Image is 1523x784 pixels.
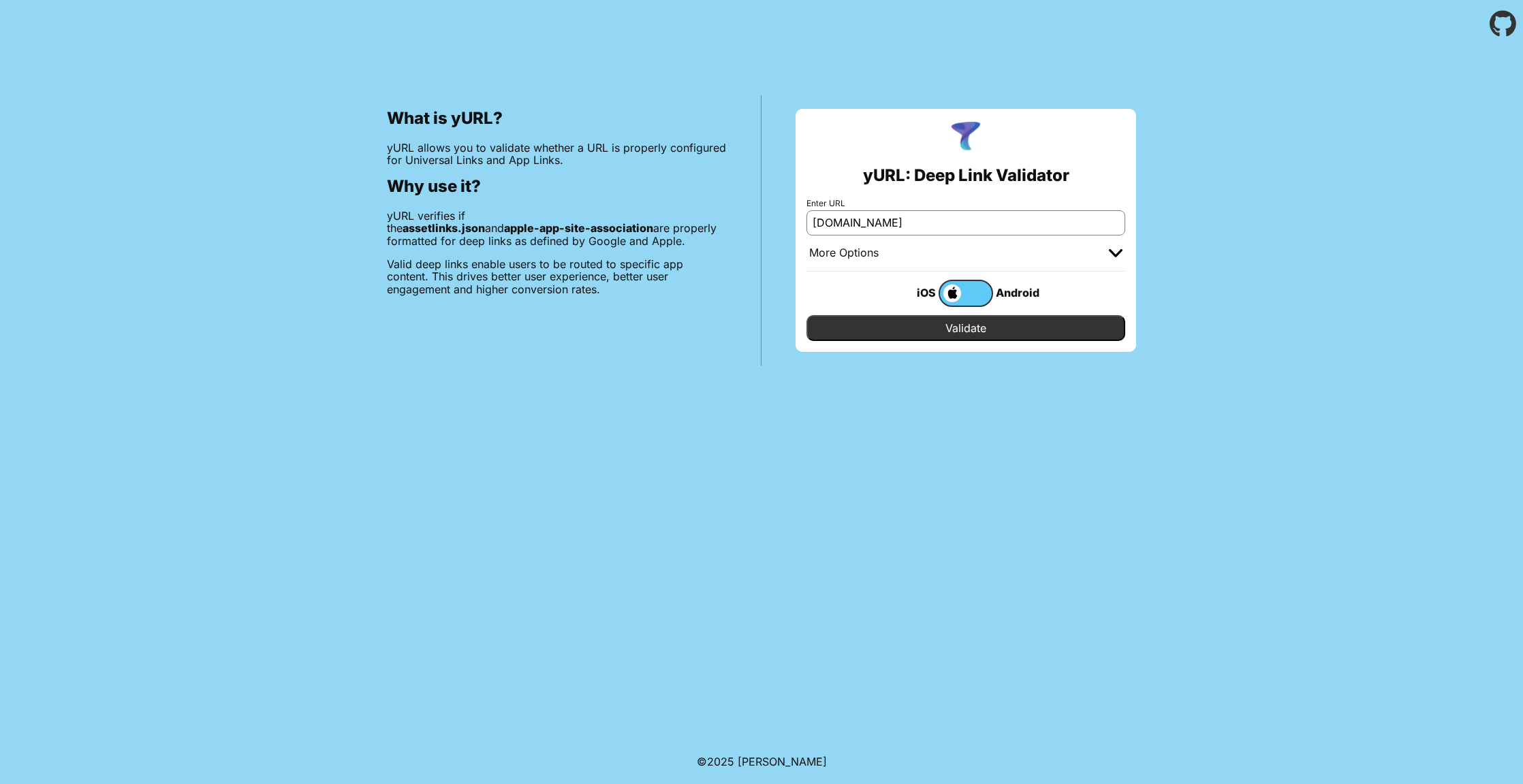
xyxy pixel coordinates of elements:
[403,221,485,235] b: assetlinks.json
[387,210,727,247] p: yURL verifies if the and are properly formatted for deep links as defined by Google and Apple.
[697,739,827,784] footer: ©
[387,177,727,196] h2: Why use it?
[387,109,727,128] h2: What is yURL?
[806,210,1125,235] input: e.g. https://app.chayev.com/xyx
[863,166,1069,185] h2: yURL: Deep Link Validator
[738,755,827,768] a: Michael Ibragimchayev's Personal Site
[806,199,1125,208] label: Enter URL
[387,142,727,167] p: yURL allows you to validate whether a URL is properly configured for Universal Links and App Links.
[806,315,1125,341] input: Validate
[948,120,984,155] img: yURL Logo
[993,284,1048,301] div: Android
[884,284,939,301] div: iOS
[809,246,879,260] div: More Options
[504,221,653,235] b: apple-app-site-association
[387,258,727,295] p: Valid deep links enable users to be routed to specific app content. This drives better user exper...
[1109,249,1122,257] img: chevron
[707,755,734,768] span: 2025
